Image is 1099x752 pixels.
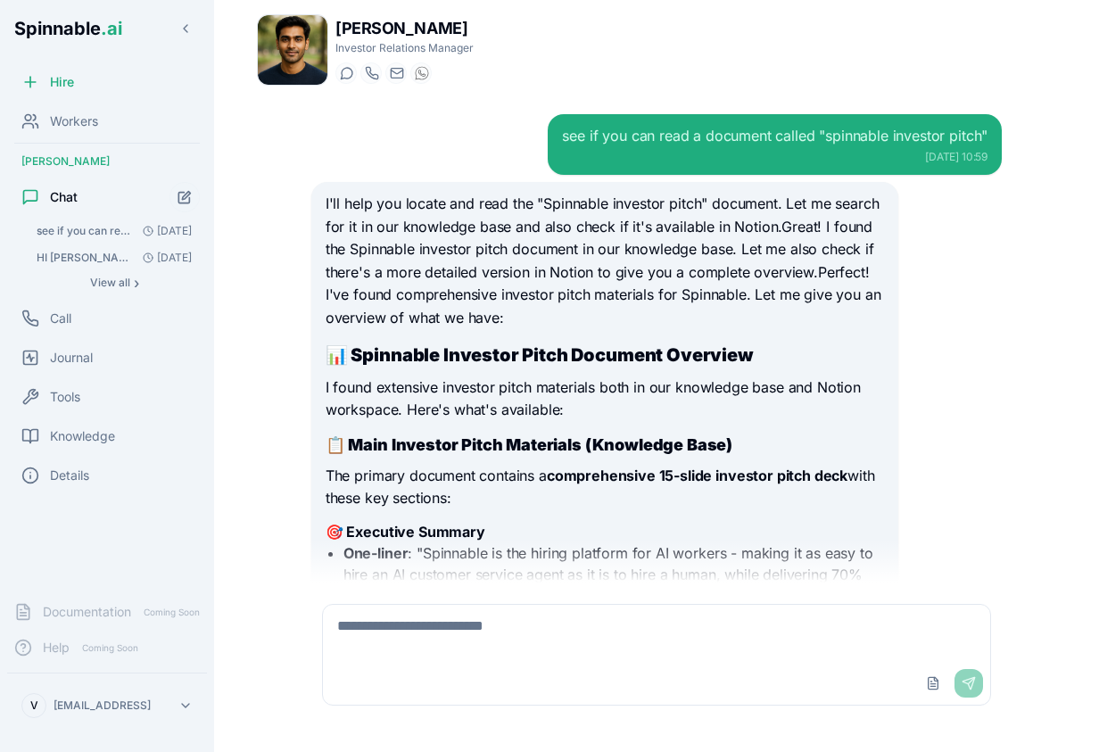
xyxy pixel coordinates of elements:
span: Knowledge [50,427,115,445]
button: Start new chat [169,182,200,212]
div: see if you can read a document called "spinnable investor pitch" [562,125,987,146]
strong: One-liner [343,544,409,562]
span: [DATE] [136,251,192,265]
p: I'll help you locate and read the "Spinnable investor pitch" document. Let me search for it in ou... [326,193,884,330]
h1: [PERSON_NAME] [335,16,474,41]
p: [EMAIL_ADDRESS] [54,698,151,713]
span: .ai [101,18,122,39]
button: Start a call with Kai Dvorak [360,62,382,84]
button: V[EMAIL_ADDRESS] [14,688,200,723]
span: Call [50,310,71,327]
button: Start a chat with Kai Dvorak [335,62,357,84]
strong: 🎯 Executive Summary [326,523,485,541]
span: V [30,698,38,713]
p: The primary document contains a with these key sections: [326,465,884,510]
button: Show all conversations [29,272,200,293]
div: [DATE] 10:59 [562,150,987,164]
img: WhatsApp [415,66,429,80]
span: HI Kai, I am working on an investor pitch. Take a look at the document I uploaded with a possible... [37,251,136,265]
span: see if you can read a document called "spinnable investor pitch": That's a much more inspiring an... [37,224,136,238]
img: Kai Dvorak [258,15,327,85]
button: Send email to kai.dvorak@getspinnable.ai [385,62,407,84]
button: WhatsApp [410,62,432,84]
span: Coming Soon [138,604,205,621]
span: Coming Soon [77,640,144,657]
strong: comprehensive 15-slide investor pitch deck [547,467,847,484]
p: Investor Relations Manager [335,41,474,55]
span: Tools [50,388,80,406]
span: View all [90,276,130,290]
strong: 📋 Main Investor Pitch Materials (Knowledge Base) [326,435,732,454]
div: [PERSON_NAME] [7,147,207,176]
span: Details [50,467,89,484]
span: Journal [50,349,93,367]
span: Help [43,639,70,657]
strong: 📊 Spinnable Investor Pitch Document Overview [326,344,754,366]
p: I found extensive investor pitch materials both in our knowledge base and Notion workspace. Here'... [326,376,884,422]
button: Open conversation: HI Kai, I am working on an investor pitch. Take a look at the document I uploa... [29,245,200,270]
span: Spinnable [14,18,122,39]
button: Open conversation: see if you can read a document called "spinnable investor pitch" [29,219,200,244]
span: [DATE] [136,224,192,238]
span: › [134,276,139,290]
li: : "Spinnable is the hiring platform for AI workers - making it as easy to hire an AI customer ser... [343,542,884,607]
span: Workers [50,112,98,130]
span: Hire [50,73,74,91]
span: Documentation [43,603,131,621]
span: Chat [50,188,78,206]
